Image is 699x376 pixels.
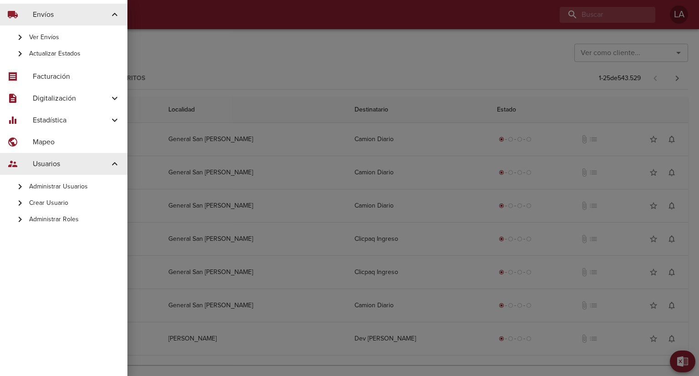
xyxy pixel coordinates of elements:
[7,93,18,104] span: description
[7,158,18,169] span: supervisor_account
[33,71,120,82] span: Facturación
[29,33,120,42] span: Ver Envíos
[29,49,120,58] span: Actualizar Estados
[33,93,109,104] span: Digitalización
[29,198,120,208] span: Crear Usuario
[7,115,18,126] span: equalizer
[7,137,18,147] span: public
[33,158,109,169] span: Usuarios
[33,115,109,126] span: Estadística
[29,182,120,191] span: Administrar Usuarios
[33,137,120,147] span: Mapeo
[7,9,18,20] span: local_shipping
[7,71,18,82] span: receipt
[29,215,120,224] span: Administrar Roles
[33,9,109,20] span: Envíos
